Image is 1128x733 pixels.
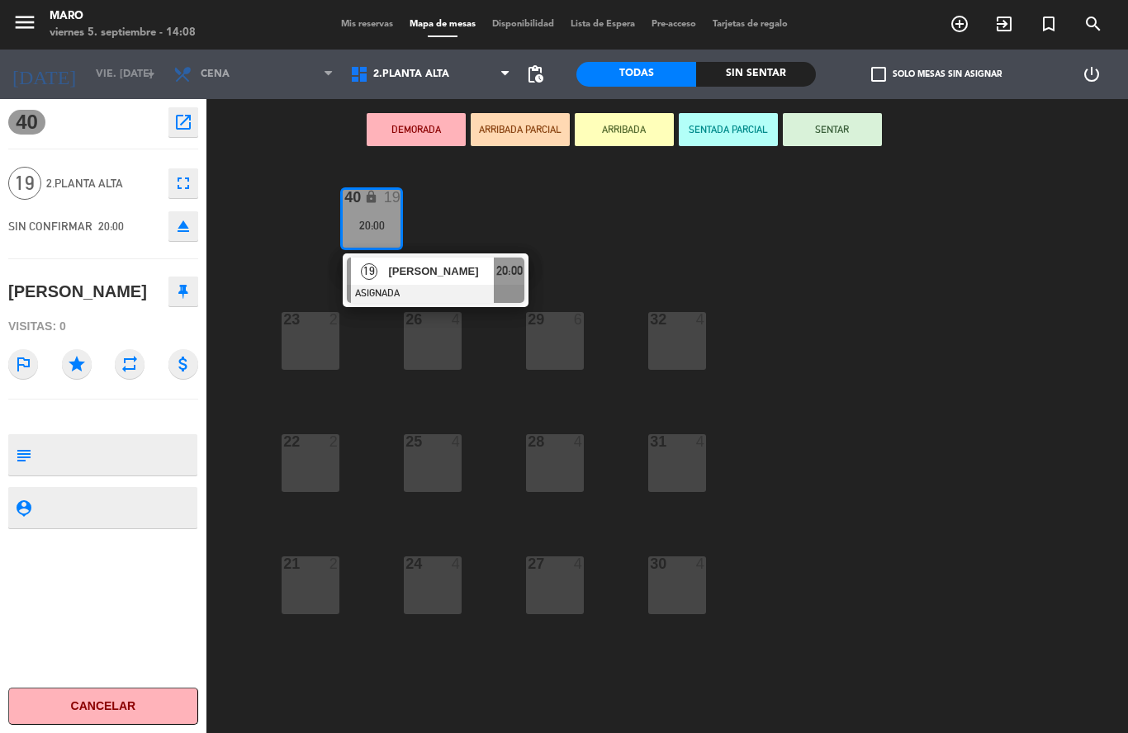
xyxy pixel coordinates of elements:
[364,190,378,204] i: lock
[401,20,484,29] span: Mapa de mesas
[14,499,32,517] i: person_pin
[937,10,982,38] span: RESERVAR MESA
[871,67,1002,82] label: Solo mesas sin asignar
[1083,14,1103,34] i: search
[405,434,406,449] div: 25
[574,312,584,327] div: 6
[373,69,449,80] span: 2.Planta alta
[1082,64,1102,84] i: power_settings_new
[329,434,339,449] div: 2
[704,20,796,29] span: Tarjetas de regalo
[484,20,562,29] span: Disponibilidad
[982,10,1026,38] span: WALK IN
[525,64,545,84] span: pending_actions
[8,349,38,379] i: outlined_flag
[405,556,406,571] div: 24
[528,312,528,327] div: 29
[344,190,345,205] div: 40
[8,167,41,200] span: 19
[62,349,92,379] i: star
[388,262,494,280] span: [PERSON_NAME]
[168,349,198,379] i: attach_money
[8,278,147,305] div: [PERSON_NAME]
[562,20,643,29] span: Lista de Espera
[576,62,696,87] div: Todas
[783,113,882,146] button: SENTAR
[8,688,198,725] button: Cancelar
[343,220,400,231] div: 20:00
[452,312,462,327] div: 4
[46,174,160,193] span: 2.Planta alta
[283,312,284,327] div: 23
[283,556,284,571] div: 21
[8,312,198,341] div: Visitas: 0
[173,112,193,132] i: open_in_new
[696,556,706,571] div: 4
[452,434,462,449] div: 4
[329,556,339,571] div: 2
[994,14,1014,34] i: exit_to_app
[50,25,196,41] div: viernes 5. septiembre - 14:08
[12,10,37,35] i: menu
[528,434,528,449] div: 28
[14,446,32,464] i: subject
[8,220,92,233] span: SIN CONFIRMAR
[8,110,45,135] span: 40
[12,10,37,40] button: menu
[452,556,462,571] div: 4
[528,556,528,571] div: 27
[367,113,466,146] button: DEMORADA
[1071,10,1116,38] span: BUSCAR
[696,434,706,449] div: 4
[361,263,377,280] span: 19
[115,349,145,379] i: repeat
[950,14,969,34] i: add_circle_outline
[696,312,706,327] div: 4
[283,434,284,449] div: 22
[173,216,193,236] i: eject
[1039,14,1059,34] i: turned_in_not
[50,8,196,25] div: Maro
[574,434,584,449] div: 4
[333,20,401,29] span: Mis reservas
[329,312,339,327] div: 2
[575,113,674,146] button: ARRIBADA
[168,107,198,137] button: open_in_new
[141,64,161,84] i: arrow_drop_down
[98,220,124,233] span: 20:00
[679,113,778,146] button: SENTADA PARCIAL
[471,113,570,146] button: ARRIBADA PARCIAL
[643,20,704,29] span: Pre-acceso
[405,312,406,327] div: 26
[574,556,584,571] div: 4
[871,67,886,82] span: check_box_outline_blank
[168,168,198,198] button: fullscreen
[173,173,193,193] i: fullscreen
[696,62,816,87] div: Sin sentar
[496,261,523,281] span: 20:00
[1026,10,1071,38] span: Reserva especial
[168,211,198,241] button: eject
[201,69,230,80] span: Cena
[384,190,400,205] div: 19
